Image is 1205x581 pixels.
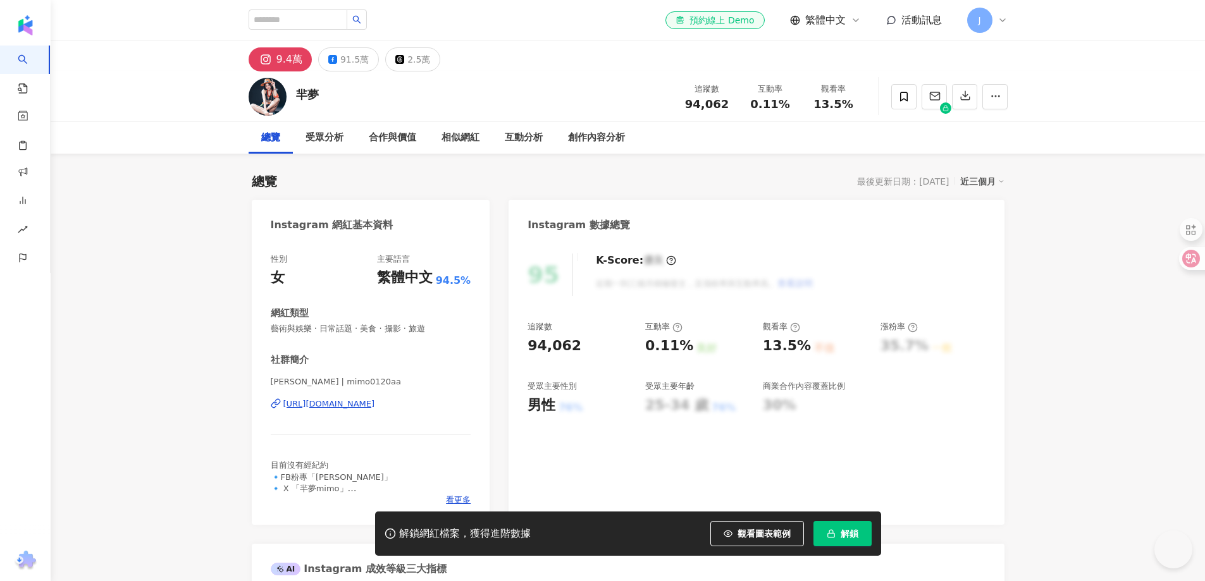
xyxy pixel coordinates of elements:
div: 漲粉率 [881,321,918,333]
span: search [352,15,361,24]
span: 活動訊息 [901,14,942,26]
span: 94.5% [436,274,471,288]
span: 13.5% [813,98,853,111]
span: 解鎖 [841,529,858,539]
div: 91.5萬 [340,51,369,68]
div: 互動率 [746,83,794,95]
div: Instagram 成效等級三大指標 [271,562,447,576]
button: 91.5萬 [318,47,379,71]
a: 預約線上 Demo [665,11,764,29]
div: 男性 [528,396,555,415]
button: 9.4萬 [249,47,312,71]
span: rise [18,217,28,245]
span: 觀看圖表範例 [738,529,791,539]
img: chrome extension [13,551,38,571]
div: 互動分析 [505,130,543,145]
div: 互動率 [645,321,683,333]
span: 繁體中文 [805,13,846,27]
div: 創作內容分析 [568,130,625,145]
div: AI [271,563,301,575]
button: 2.5萬 [385,47,440,71]
div: 受眾主要年齡 [645,381,695,392]
span: [PERSON_NAME] | mimo0120aa [271,376,471,388]
div: 受眾主要性別 [528,381,577,392]
div: 繁體中文 [377,268,433,288]
div: 總覽 [252,173,277,190]
div: 網紅類型 [271,307,309,320]
div: 9.4萬 [276,51,302,68]
div: 受眾分析 [306,130,343,145]
span: 目前沒有經紀約 🔹FB粉專「[PERSON_NAME]」 🔹 X 「羋夢mimo」 🔹抖音號「128779132」 Cos帳號 @doris_cosplay 小盒子信箱私訊業配邀約 [EMAIL... [271,460,414,539]
div: 追蹤數 [683,83,731,95]
div: 羋夢 [296,87,319,102]
div: K-Score : [596,254,676,267]
span: 94,062 [685,97,729,111]
div: 解鎖網紅檔案，獲得進階數據 [399,527,531,541]
span: 藝術與娛樂 · 日常話題 · 美食 · 攝影 · 旅遊 [271,323,471,334]
div: 社群簡介 [271,353,309,367]
div: 商業合作內容覆蓋比例 [763,381,845,392]
div: 13.5% [763,336,811,356]
div: 2.5萬 [407,51,430,68]
div: 觀看率 [810,83,858,95]
span: 看更多 [446,494,471,506]
div: 主要語言 [377,254,410,265]
a: [URL][DOMAIN_NAME] [271,398,471,410]
div: 總覽 [261,130,280,145]
span: 0.11% [750,98,789,111]
div: 預約線上 Demo [676,14,754,27]
div: [URL][DOMAIN_NAME] [283,398,375,410]
div: Instagram 網紅基本資料 [271,218,393,232]
div: 相似網紅 [442,130,479,145]
div: 性別 [271,254,287,265]
div: 94,062 [528,336,581,356]
div: 合作與價值 [369,130,416,145]
div: 最後更新日期：[DATE] [857,176,949,187]
div: 觀看率 [763,321,800,333]
div: Instagram 數據總覽 [528,218,630,232]
button: 觀看圖表範例 [710,521,804,546]
button: 解鎖 [813,521,872,546]
div: 0.11% [645,336,693,356]
div: 追蹤數 [528,321,552,333]
div: 女 [271,268,285,288]
img: logo icon [15,15,35,35]
div: 近三個月 [960,173,1004,190]
span: J [978,13,980,27]
img: KOL Avatar [249,78,287,116]
a: search [18,46,43,95]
